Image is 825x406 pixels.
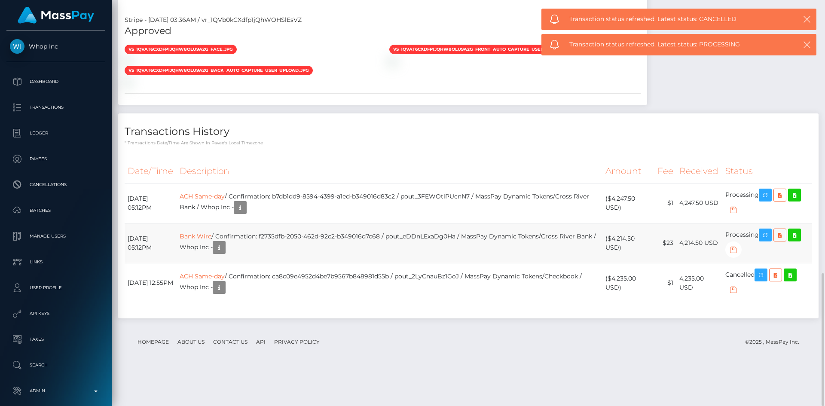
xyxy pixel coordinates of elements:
[654,183,676,223] td: $1
[177,159,602,183] th: Description
[602,183,654,223] td: ($4,247.50 USD)
[569,40,782,49] span: Transaction status refreshed. Latest status: PROCESSING
[654,263,676,303] td: $1
[6,251,105,273] a: Links
[125,45,237,54] span: vs_1QVat6CXdfp1jQhW8OLU9a2g_face.jpg
[602,159,654,183] th: Amount
[10,230,102,243] p: Manage Users
[125,223,177,263] td: [DATE] 05:12PM
[6,226,105,247] a: Manage Users
[745,337,806,347] div: © 2025 , MassPay Inc.
[389,58,396,64] img: vr_1QVb0kCXdfp1jQhWOHSlEsVZfile_1QVazuCXdfp1jQhWmEPNuJZL
[6,380,105,402] a: Admin
[654,159,676,183] th: Fee
[10,178,102,191] p: Cancellations
[676,183,722,223] td: 4,247.50 USD
[10,153,102,165] p: Payees
[253,335,269,348] a: API
[569,15,782,24] span: Transaction status refreshed. Latest status: CANCELLED
[125,140,812,146] p: * Transactions date/time are shown in payee's local timezone
[389,45,579,54] span: vs_1QVat6CXdfp1jQhW8OLU9a2g_front_auto_capture_user_upload.jpg
[180,272,225,280] a: ACH Same-day
[177,183,602,223] td: / Confirmation: b7db1dd9-8594-4399-a1ed-b349016d83c2 / pout_3FEWOtlPUcnN7 / MassPay Dynamic Token...
[125,58,131,64] img: vr_1QVb0kCXdfp1jQhWOHSlEsVZfile_1QVb0dCXdfp1jQhWah1aIp2w
[6,329,105,350] a: Taxes
[676,223,722,263] td: 4,214.50 USD
[210,335,251,348] a: Contact Us
[125,183,177,223] td: [DATE] 05:12PM
[602,263,654,303] td: ($4,235.00 USD)
[134,335,172,348] a: Homepage
[6,97,105,118] a: Transactions
[676,159,722,183] th: Received
[654,223,676,263] td: $23
[722,159,812,183] th: Status
[177,263,602,303] td: / Confirmation: ca8c09e4952d4be7b9567b848981d55b / pout_2LyCnauBz1GoJ / MassPay Dynamic Tokens/Ch...
[125,66,313,75] span: vs_1QVat6CXdfp1jQhW8OLU9a2g_back_auto_capture_user_upload.jpg
[6,200,105,221] a: Batches
[6,303,105,324] a: API Keys
[10,75,102,88] p: Dashboard
[125,24,641,38] h5: Approved
[18,7,94,24] img: MassPay Logo
[6,43,105,50] span: Whop Inc
[177,223,602,263] td: / Confirmation: f2735dfb-2050-462d-92c2-b349016d7c68 / pout_eDDnLExaDg0Ha / MassPay Dynamic Token...
[174,335,208,348] a: About Us
[10,39,24,54] img: Whop Inc
[6,277,105,299] a: User Profile
[125,263,177,303] td: [DATE] 12:55PM
[722,263,812,303] td: Cancelled
[10,127,102,140] p: Ledger
[6,354,105,376] a: Search
[10,359,102,372] p: Search
[6,71,105,92] a: Dashboard
[6,148,105,170] a: Payees
[10,256,102,269] p: Links
[125,159,177,183] th: Date/Time
[125,79,131,85] img: vr_1QVb0kCXdfp1jQhWOHSlEsVZfile_1QVb0HCXdfp1jQhWyFWY0uSt
[10,333,102,346] p: Taxes
[10,281,102,294] p: User Profile
[10,307,102,320] p: API Keys
[676,263,722,303] td: 4,235.00 USD
[271,335,323,348] a: Privacy Policy
[602,223,654,263] td: ($4,214.50 USD)
[10,204,102,217] p: Batches
[180,232,211,240] a: Bank Wire
[180,192,225,200] a: ACH Same-day
[722,183,812,223] td: Processing
[6,122,105,144] a: Ledger
[722,223,812,263] td: Processing
[10,385,102,397] p: Admin
[10,101,102,114] p: Transactions
[118,15,647,24] div: Stripe - [DATE] 03:36AM / vr_1QVb0kCXdfp1jQhWOHSlEsVZ
[6,174,105,195] a: Cancellations
[125,124,812,139] h4: Transactions History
